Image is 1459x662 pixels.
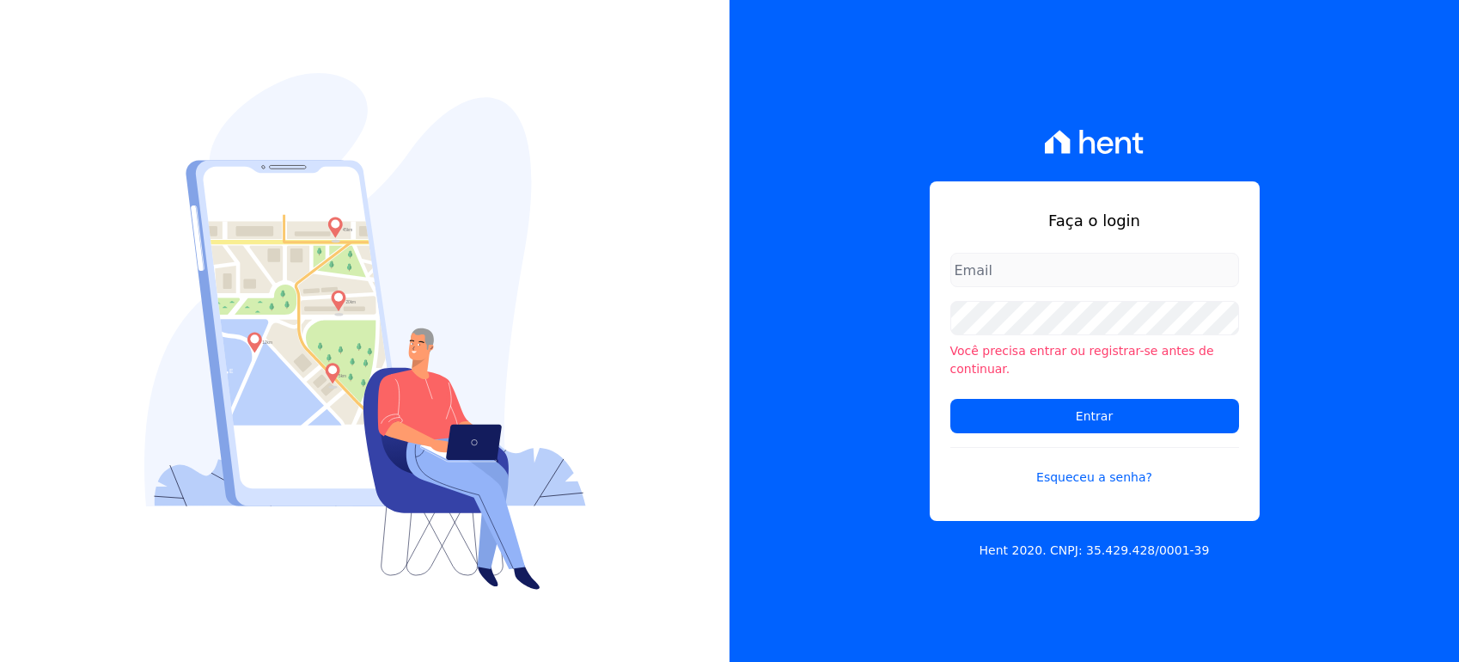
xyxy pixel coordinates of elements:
[950,209,1239,232] h1: Faça o login
[950,399,1239,433] input: Entrar
[980,542,1210,560] p: Hent 2020. CNPJ: 35.429.428/0001-39
[950,253,1239,287] input: Email
[950,342,1239,378] li: Você precisa entrar ou registrar-se antes de continuar.
[144,73,586,590] img: Login
[950,447,1239,487] a: Esqueceu a senha?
